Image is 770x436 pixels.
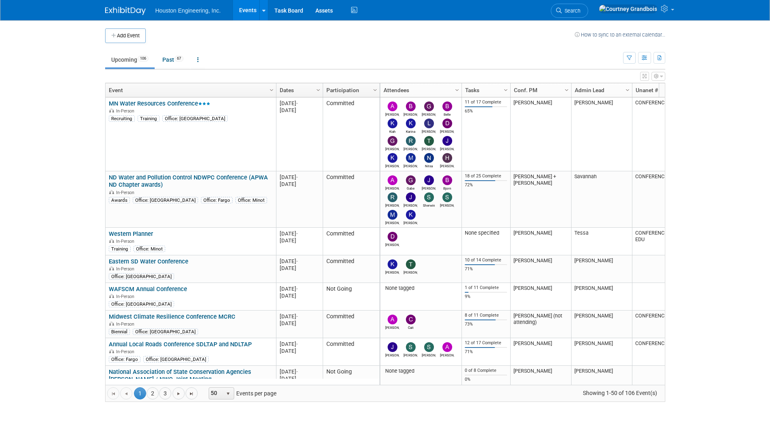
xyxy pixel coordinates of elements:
[385,220,399,225] div: Michael Love
[123,391,129,397] span: Go to the previous page
[120,387,132,399] a: Go to the previous page
[173,387,185,399] a: Go to the next page
[571,338,632,366] td: [PERSON_NAME]
[323,97,380,171] td: Committed
[109,174,268,189] a: ND Water and Pollution Control NDWPC Conference (APWA ND Chapter awards)
[406,315,416,324] img: Cait Caswell
[440,128,454,134] div: Drew Kessler
[109,190,114,194] img: In-Person Event
[632,171,693,228] td: CONFERENCE-0023
[510,97,571,171] td: [PERSON_NAME]
[109,100,210,107] a: MN Water Resources Conference
[575,387,664,399] span: Showing 1-50 of 106 Event(s)
[388,315,397,324] img: Alex Schmidt
[280,181,319,188] div: [DATE]
[465,108,507,114] div: 65%
[403,269,418,274] div: Thomas Eskro
[110,391,116,397] span: Go to the first page
[159,387,171,399] a: 3
[440,202,454,207] div: Sarah Sesselman
[424,136,434,146] img: Tim Erickson
[465,368,507,373] div: 0 of 8 Complete
[422,202,436,207] div: Sherwin Wanner
[323,311,380,338] td: Committed
[424,342,434,352] img: Sam Trebilcock
[632,311,693,338] td: CONFERENCE-0044
[465,285,507,291] div: 1 of 11 Complete
[571,228,632,255] td: Tessa
[323,255,380,283] td: Committed
[201,197,233,203] div: Office: Fargo
[562,8,580,14] span: Search
[188,391,195,397] span: Go to the last page
[632,228,693,255] td: CONFERENCE-0005-EDU
[465,313,507,318] div: 8 of 11 Complete
[116,294,137,299] span: In-Person
[623,83,632,95] a: Column Settings
[442,119,452,128] img: Drew Kessler
[109,356,140,363] div: Office: Fargo
[109,108,114,112] img: In-Person Event
[296,341,298,347] span: -
[422,185,436,190] div: Joe Reiter
[280,265,319,272] div: [DATE]
[465,257,507,263] div: 10 of 14 Complete
[454,87,460,93] span: Column Settings
[440,111,454,117] div: Belle Reeve
[116,190,137,195] span: In-Person
[442,136,452,146] img: Josephine Khan
[109,368,251,383] a: National Association of State Conservation Agencies [PERSON_NAME] / NWC Joint Meeting
[403,128,418,134] div: Karina Hanson
[109,328,130,335] div: Biennial
[133,328,198,335] div: Office: [GEOGRAPHIC_DATA]
[465,83,505,97] a: Tasks
[510,366,571,401] td: [PERSON_NAME]
[116,239,137,244] span: In-Person
[371,83,380,95] a: Column Settings
[109,83,271,97] a: Event
[323,228,380,255] td: Committed
[403,352,418,357] div: Stan Hanson
[138,56,149,62] span: 106
[424,101,434,111] img: Griffin McComas
[440,185,454,190] div: Bjorn Berg
[314,83,323,95] a: Column Settings
[385,128,399,134] div: Kiah Sagami
[403,146,418,151] div: Rachel Olm
[388,119,397,128] img: Kiah Sagami
[209,388,223,399] span: 50
[280,230,319,237] div: [DATE]
[406,259,416,269] img: Thomas Eskro
[280,237,319,244] div: [DATE]
[388,342,397,352] img: Josh Johnson
[551,4,588,18] a: Search
[109,258,188,265] a: Eastern SD Water Conference
[385,269,399,274] div: Kyle Werning
[107,387,119,399] a: Go to the first page
[562,83,571,95] a: Column Settings
[510,255,571,283] td: [PERSON_NAME]
[385,324,399,330] div: Alex Schmidt
[403,185,418,190] div: Gabe Bladow
[571,366,632,401] td: [PERSON_NAME]
[465,266,507,272] div: 71%
[422,352,436,357] div: Sam Trebilcock
[109,285,187,293] a: WAFSCM Annual Conference
[109,266,114,270] img: In-Person Event
[225,391,231,397] span: select
[315,87,321,93] span: Column Settings
[403,163,418,168] div: Matteo Bellazzini
[632,97,693,171] td: CONFERENCE-0013
[383,285,458,291] div: None tagged
[510,228,571,255] td: [PERSON_NAME]
[571,171,632,228] td: Savannah
[422,128,436,134] div: Lisa Odens
[388,101,397,111] img: Alex Schmidt
[510,283,571,311] td: [PERSON_NAME]
[116,349,137,354] span: In-Person
[424,175,434,185] img: Joe Reiter
[267,83,276,95] a: Column Settings
[116,266,137,272] span: In-Person
[280,348,319,354] div: [DATE]
[280,375,319,382] div: [DATE]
